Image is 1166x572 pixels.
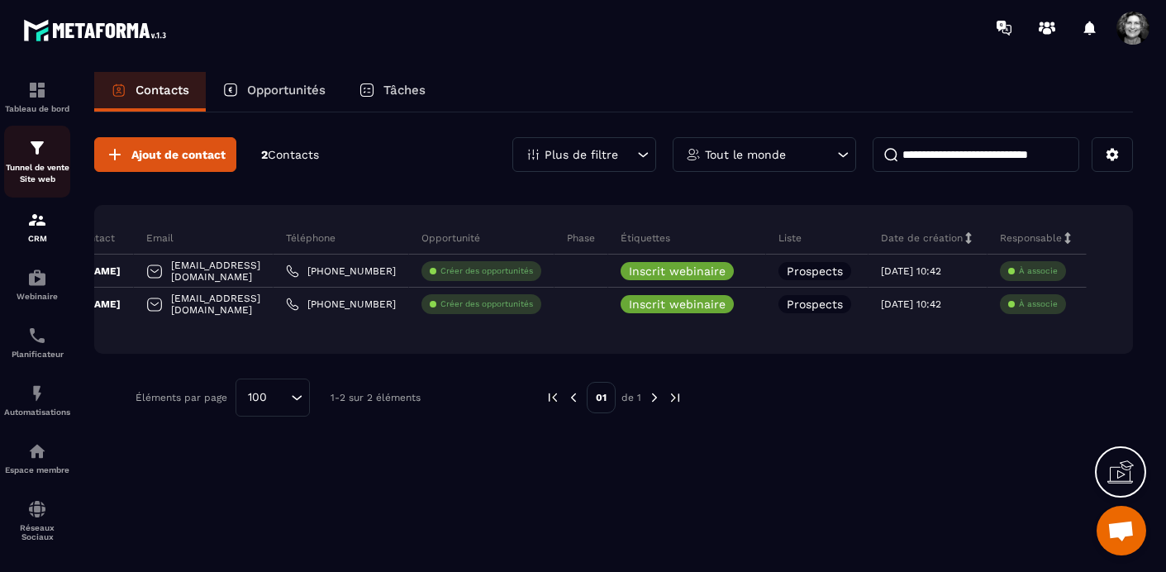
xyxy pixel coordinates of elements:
[27,326,47,346] img: scheduler
[4,68,70,126] a: formationformationTableau de bord
[4,408,70,417] p: Automatisations
[647,390,662,405] img: next
[146,231,174,245] p: Email
[587,382,616,413] p: 01
[668,390,683,405] img: next
[94,72,206,112] a: Contacts
[273,388,287,407] input: Search for option
[621,231,670,245] p: Étiquettes
[629,298,726,310] p: Inscrit webinaire
[206,72,342,112] a: Opportunités
[27,210,47,230] img: formation
[27,138,47,158] img: formation
[27,80,47,100] img: formation
[621,391,641,404] p: de 1
[268,148,319,161] span: Contacts
[4,104,70,113] p: Tableau de bord
[27,441,47,461] img: automations
[421,231,480,245] p: Opportunité
[286,298,396,311] a: [PHONE_NUMBER]
[440,265,533,277] p: Créer des opportunités
[4,234,70,243] p: CRM
[4,523,70,541] p: Réseaux Sociaux
[778,231,802,245] p: Liste
[4,350,70,359] p: Planificateur
[881,231,963,245] p: Date de création
[629,265,726,277] p: Inscrit webinaire
[4,162,70,185] p: Tunnel de vente Site web
[27,499,47,519] img: social-network
[342,72,442,112] a: Tâches
[4,429,70,487] a: automationsautomationsEspace membre
[136,392,227,403] p: Éléments par page
[131,146,226,163] span: Ajout de contact
[567,231,595,245] p: Phase
[4,465,70,474] p: Espace membre
[331,392,421,403] p: 1-2 sur 2 éléments
[23,15,172,45] img: logo
[286,231,336,245] p: Téléphone
[27,384,47,403] img: automations
[787,265,843,277] p: Prospects
[566,390,581,405] img: prev
[383,83,426,98] p: Tâches
[4,313,70,371] a: schedulerschedulerPlanificateur
[4,255,70,313] a: automationsautomationsWebinaire
[4,126,70,198] a: formationformationTunnel de vente Site web
[247,83,326,98] p: Opportunités
[136,83,189,98] p: Contacts
[4,487,70,554] a: social-networksocial-networkRéseaux Sociaux
[545,149,618,160] p: Plus de filtre
[242,388,273,407] span: 100
[787,298,843,310] p: Prospects
[94,137,236,172] button: Ajout de contact
[4,371,70,429] a: automationsautomationsAutomatisations
[4,198,70,255] a: formationformationCRM
[545,390,560,405] img: prev
[1000,231,1062,245] p: Responsable
[1097,506,1146,555] div: Ouvrir le chat
[236,379,310,417] div: Search for option
[705,149,786,160] p: Tout le monde
[286,265,396,278] a: [PHONE_NUMBER]
[881,298,941,310] p: [DATE] 10:42
[261,147,319,163] p: 2
[1019,265,1058,277] p: À associe
[1019,298,1058,310] p: À associe
[27,268,47,288] img: automations
[4,292,70,301] p: Webinaire
[440,298,533,310] p: Créer des opportunités
[881,265,941,277] p: [DATE] 10:42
